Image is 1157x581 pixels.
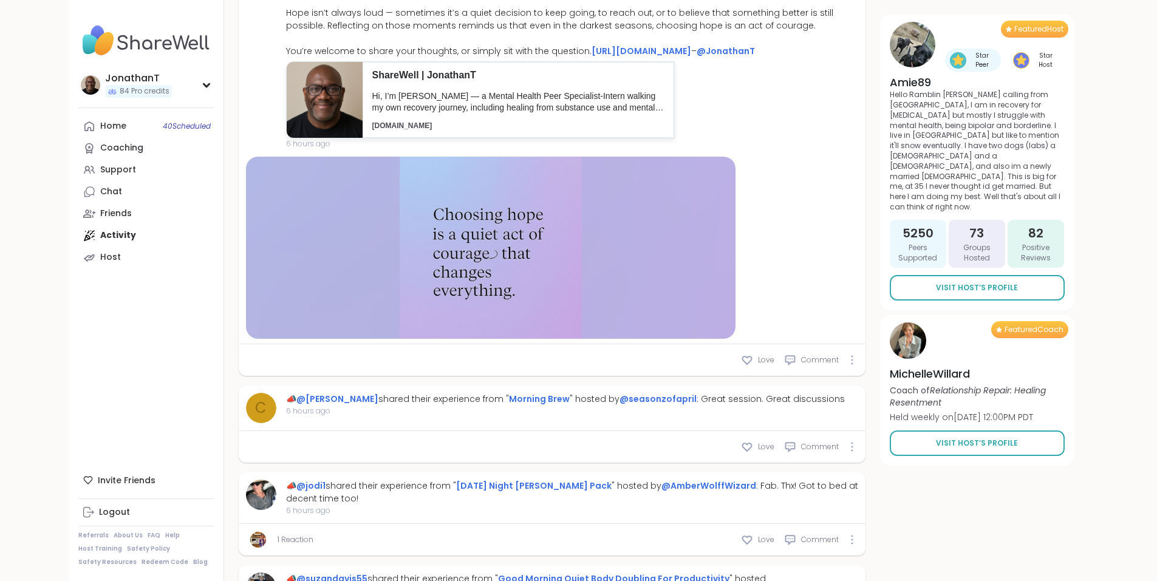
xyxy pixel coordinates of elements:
span: Love [758,534,774,545]
img: Star Peer [950,52,966,69]
span: C [255,397,267,419]
a: Referrals [78,531,109,540]
a: Coaching [78,137,214,159]
a: Friends [78,203,214,225]
a: @jodi1 [296,480,326,492]
a: @[PERSON_NAME] [296,393,378,405]
a: Support [78,159,214,181]
div: Logout [99,506,130,518]
p: [DOMAIN_NAME] [372,121,664,131]
div: Support [100,164,136,176]
p: Coach of [890,384,1065,409]
a: Host [78,246,214,268]
a: Safety Policy [127,545,170,553]
div: 📣 shared their experience from " " hosted by : Fab. Thx! Got to bed at decent time too! [286,480,858,505]
span: Star Host [1032,51,1060,69]
div: Coaching [100,142,143,154]
span: Groups Hosted [954,243,1000,263]
span: Comment [801,355,839,365]
span: Star Peer [969,51,996,69]
a: 1 Reaction [278,534,313,545]
a: C [246,393,276,423]
a: Redeem Code [142,558,188,566]
h4: Amie89 [890,75,1065,90]
img: AmberWolffWizard [250,532,266,548]
a: Morning Brew [509,393,570,405]
span: Visit Host’s Profile [936,282,1018,293]
img: MichelleWillard [890,322,926,359]
p: Held weekly on [DATE] 12:00PM PDT [890,411,1065,423]
div: 📣 shared their experience from " " hosted by : Great session. Great discussions [286,393,845,406]
a: Home40Scheduled [78,115,214,137]
span: 73 [969,225,984,242]
span: Featured Coach [1005,325,1063,335]
span: Positive Reviews [1012,243,1059,263]
a: Visit Host’s Profile [890,430,1065,456]
p: Hello Ramblin [PERSON_NAME] calling from [GEOGRAPHIC_DATA], I am in recovery for [MEDICAL_DATA] b... [890,90,1065,212]
div: Home [100,120,126,132]
span: Love [758,355,774,365]
div: JonathanT [105,72,172,85]
p: Hi, I’m [PERSON_NAME] — a Mental Health Peer Specialist-Intern walking my own recovery journey, i... [372,90,664,114]
span: Visit Host’s Profile [936,438,1018,449]
a: ShareWell | JonathanTHi, I’m [PERSON_NAME] — a Mental Health Peer Specialist-Intern walking my ow... [286,61,675,138]
a: Blog [193,558,208,566]
a: Help [165,531,180,540]
a: @seasonzofapril [619,393,697,405]
a: Safety Resources [78,558,137,566]
a: @AmberWolffWizard [661,480,756,492]
span: Love [758,441,774,452]
span: 40 Scheduled [163,121,211,131]
div: Friends [100,208,132,220]
a: [DATE] Night [PERSON_NAME] Pack [456,480,612,492]
h4: MichelleWillard [890,366,1065,381]
a: Logout [78,501,214,523]
span: Comment [801,534,839,545]
span: Featured Host [1014,24,1063,34]
a: Host Training [78,545,122,553]
i: Relationship Repair: Healing Resentment [890,384,1046,409]
span: Peers Supported [895,243,941,263]
a: Chat [78,181,214,203]
span: Comment [801,441,839,452]
div: Host [100,251,121,263]
span: 6 hours ago [286,138,858,149]
div: Chat [100,186,122,198]
span: 82 [1028,225,1043,242]
img: 0e2c5150-e31e-4b6a-957d-4a0a3cea2a65 [287,62,363,138]
a: About Us [114,531,143,540]
span: 5250 [903,225,933,242]
img: JonathanT [81,75,100,95]
img: jodi1 [246,480,276,510]
img: Star Host [1013,52,1029,69]
div: Invite Friends [78,469,214,491]
span: 84 Pro credits [120,86,169,97]
img: Amie89 [890,22,935,67]
a: Visit Host’s Profile [890,275,1065,301]
span: 6 hours ago [286,505,858,516]
a: @JonathanT [697,45,755,57]
p: ShareWell | JonathanT [372,69,664,82]
a: [URL][DOMAIN_NAME] [592,45,691,57]
a: FAQ [148,531,160,540]
span: 6 hours ago [286,406,845,416]
img: ShareWell Nav Logo [78,19,214,62]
